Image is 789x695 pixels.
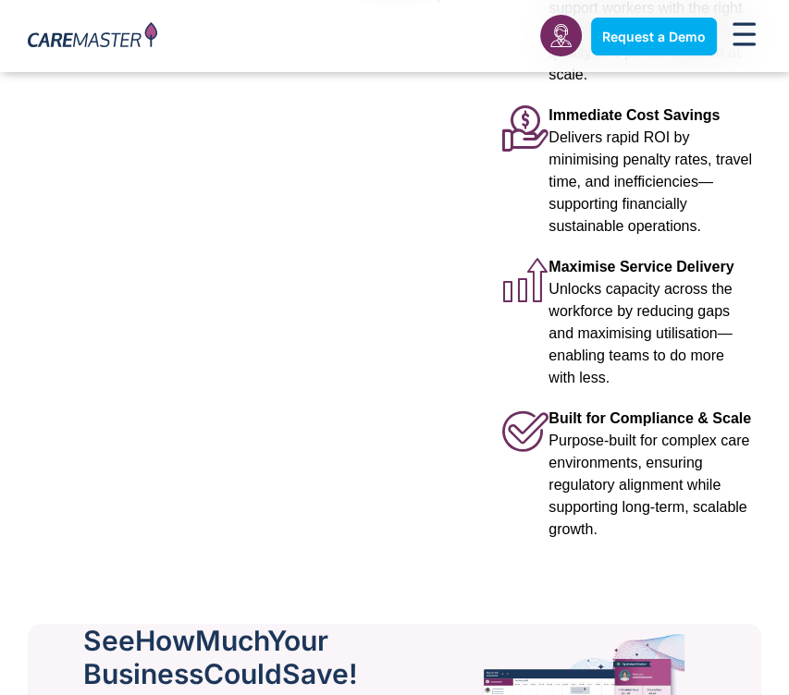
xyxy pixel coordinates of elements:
span: Much [195,624,267,657]
span: See [83,624,135,657]
span: Business [83,657,203,690]
span: How [135,624,195,657]
span: Could [203,657,282,690]
img: CareMaster Logo [28,22,157,51]
a: Request a Demo [591,18,717,55]
span: Built for Compliance & Scale [549,410,751,426]
span: Immediate Cost Savings [549,107,720,123]
div: Menu Toggle [726,17,761,56]
span: Maximise Service Delivery [549,259,734,274]
span: Purpose-built for complex care environments, ensuring regulatory alignment while supporting long-... [549,433,749,537]
span: Request a Demo [602,29,706,44]
span: Your [267,624,328,657]
span: Unlocks capacity across the workforce by reducing gaps and maximising utilisation—enabling teams ... [549,281,732,385]
span: Delivers rapid ROI by minimising penalty rates, travel time, and inefficiencies—supporting financ... [549,129,752,234]
span: Save! [282,657,358,690]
